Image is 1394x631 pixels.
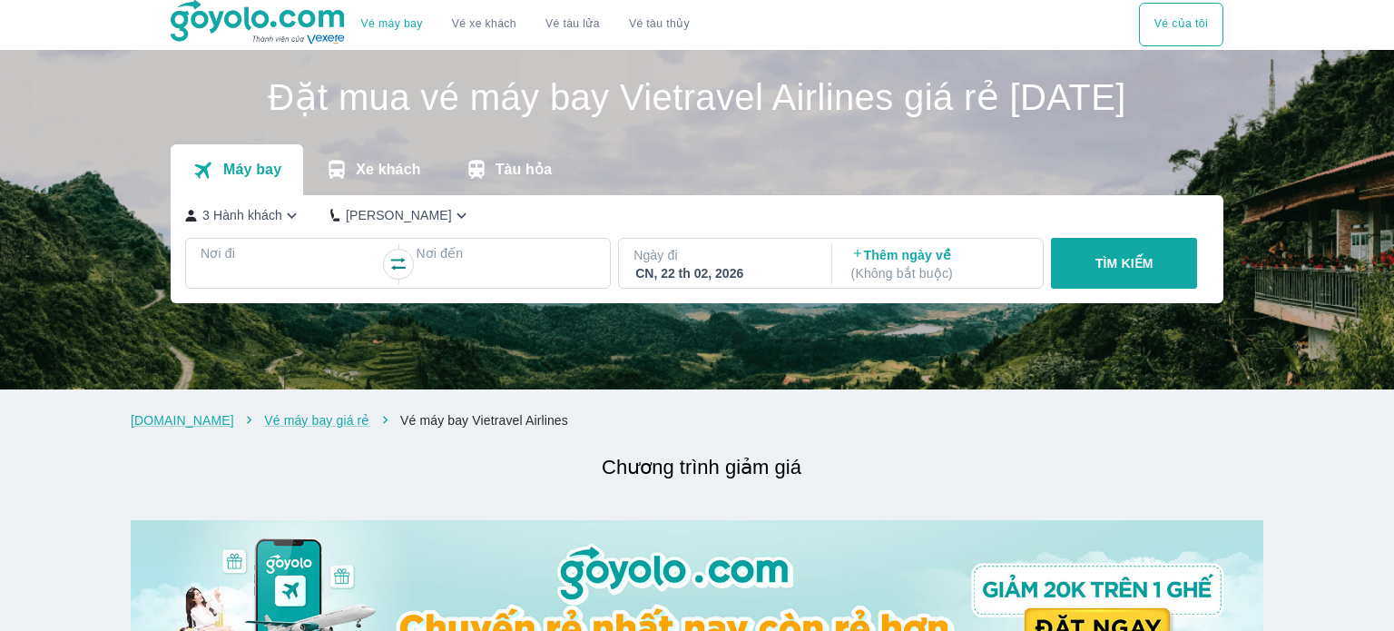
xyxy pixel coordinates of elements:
a: Vé máy bay giá rẻ [264,413,369,428]
button: 3 Hành khách [185,206,301,225]
button: Vé tàu thủy [614,3,704,46]
p: Nơi đến [416,244,595,262]
p: 3 Hành khách [202,206,282,224]
p: Tàu hỏa [496,161,553,179]
div: choose transportation mode [1139,3,1223,46]
a: Vé máy bay Vietravel Airlines [400,413,568,428]
p: ( Không bắt buộc ) [851,264,1027,282]
p: Máy bay [223,161,281,179]
p: Nơi đi [201,244,380,262]
a: Vé xe khách [452,17,516,31]
a: [DOMAIN_NAME] [131,413,234,428]
div: transportation tabs [171,144,574,195]
a: Vé tàu lửa [531,3,614,46]
button: Vé của tôi [1139,3,1223,46]
p: Thêm ngày về [851,246,1027,282]
div: CN, 22 th 02, 2026 [635,264,811,282]
div: choose transportation mode [347,3,704,46]
button: [PERSON_NAME] [330,206,471,225]
h1: Đặt mua vé máy bay Vietravel Airlines giá rẻ [DATE] [171,79,1223,115]
p: Ngày đi [633,246,813,264]
p: Xe khách [356,161,420,179]
nav: breadcrumb [131,411,1263,429]
p: [PERSON_NAME] [346,206,452,224]
a: Vé máy bay [361,17,423,31]
h2: Chương trình giảm giá [140,451,1263,484]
